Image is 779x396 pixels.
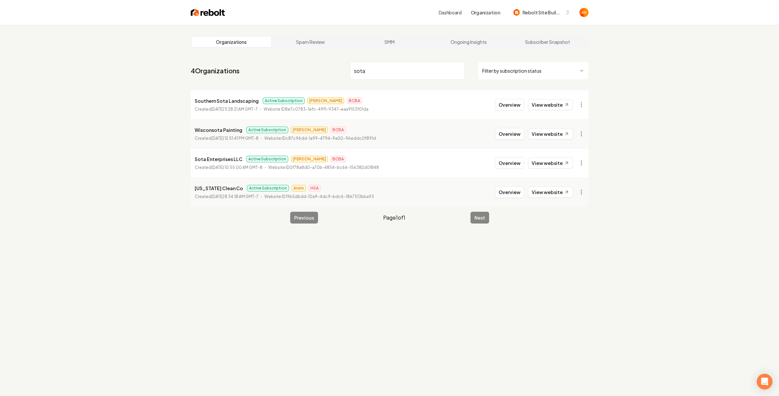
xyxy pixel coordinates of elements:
img: Rebolt Site Builder [513,9,520,16]
a: 4Organizations [191,66,239,75]
span: BCBA [347,98,362,104]
a: Organizations [192,37,271,47]
span: BCBA [330,156,346,162]
button: Organization [467,7,504,18]
span: Active Subscription [263,98,305,104]
p: Wisconsota Painting [195,126,242,134]
a: SMM [350,37,429,47]
span: Arwin [292,185,306,191]
p: [US_STATE] Clean Co [195,184,243,192]
span: Active Subscription [247,185,289,191]
a: View website [528,157,573,169]
span: Page 1 of 1 [383,214,405,222]
p: Website ID 19b5dbdd-10a9-4dc9-bdc6-1867513bba93 [264,193,374,200]
button: Overview [495,99,524,111]
a: Ongoing Insights [429,37,508,47]
span: Active Subscription [246,156,288,162]
p: Created [195,164,262,171]
button: Open user button [579,8,589,17]
p: Created [195,193,258,200]
div: Open Intercom Messenger [757,374,772,389]
span: Rebolt Site Builder [522,9,562,16]
button: Overview [495,128,524,140]
p: Created [195,135,258,142]
a: Spam Review [271,37,350,47]
p: Website ID 8e7c0783-1efc-49f1-9347-eaa9153f01da [264,106,368,113]
span: [PERSON_NAME] [307,98,344,104]
p: Created [195,106,258,113]
span: [PERSON_NAME] [291,127,328,133]
a: Dashboard [439,9,462,16]
p: Sota Enterprises LLC [195,155,242,163]
img: Anthony Hurgoi [579,8,589,17]
p: Website ID c87c96dd-1a99-4794-9a00-96eddc0f891d [264,135,376,142]
span: HSA [309,185,321,191]
p: Website ID 0f78a8d0-a70b-4854-bc66-156382d01848 [268,164,379,171]
span: [PERSON_NAME] [291,156,328,162]
time: [DATE] 8:34:18 AM GMT-7 [211,194,258,199]
img: Rebolt Logo [191,8,225,17]
time: [DATE] 10:55:00 AM GMT-8 [211,165,262,170]
p: Southern Sota Landscaping [195,97,259,105]
span: BCBA [330,127,346,133]
time: [DATE] 11:28:21 AM GMT-7 [211,107,258,112]
a: View website [528,99,573,110]
button: Overview [495,186,524,198]
a: View website [528,128,573,139]
a: Subscriber Snapshot [508,37,587,47]
a: View website [528,187,573,198]
input: Search by name or ID [350,62,465,80]
button: Overview [495,157,524,169]
time: [DATE] 12:51:41 PM GMT-8 [211,136,258,141]
span: Active Subscription [246,127,288,133]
